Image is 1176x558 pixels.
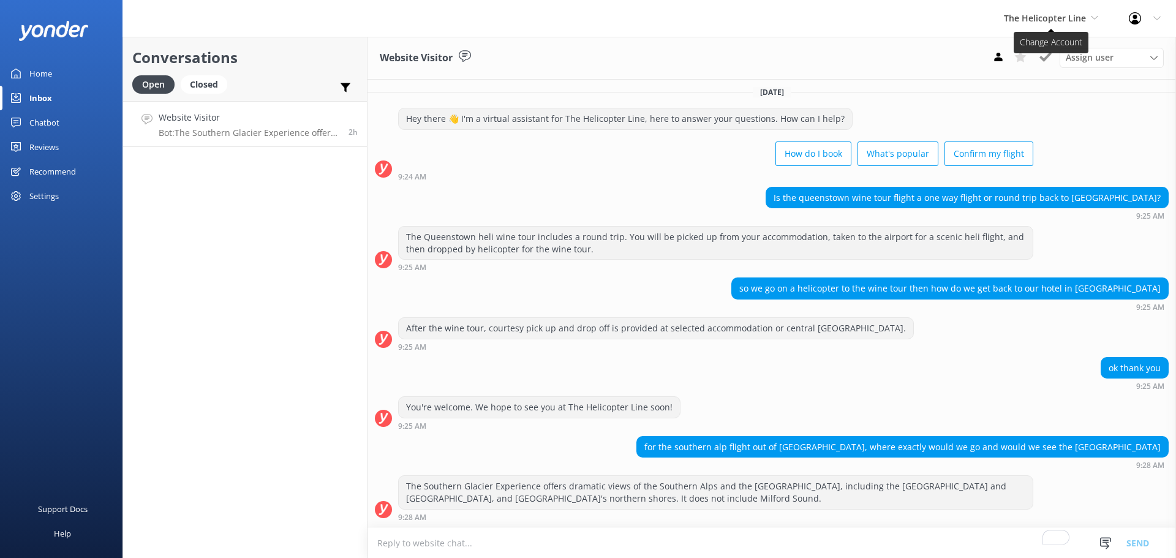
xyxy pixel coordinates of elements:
[399,108,852,129] div: Hey there 👋 I'm a virtual assistant for The Helicopter Line, here to answer your questions. How c...
[636,461,1169,469] div: Aug 23 2025 09:28am (UTC +12:00) Pacific/Auckland
[123,101,367,147] a: Website VisitorBot:The Southern Glacier Experience offers dramatic views of the Southern Alps and...
[159,127,339,138] p: Bot: The Southern Glacier Experience offers dramatic views of the Southern Alps and the [GEOGRAPH...
[399,227,1033,259] div: The Queenstown heli wine tour includes a round trip. You will be picked up from your accommodatio...
[29,159,76,184] div: Recommend
[181,75,227,94] div: Closed
[1066,51,1114,64] span: Assign user
[399,318,913,339] div: After the wine tour, courtesy pick up and drop off is provided at selected accommodation or centr...
[1136,462,1164,469] strong: 9:28 AM
[775,141,851,166] button: How do I book
[349,127,358,137] span: Aug 23 2025 09:28am (UTC +12:00) Pacific/Auckland
[132,46,358,69] h2: Conversations
[29,135,59,159] div: Reviews
[398,344,426,351] strong: 9:25 AM
[367,528,1176,558] textarea: To enrich screen reader interactions, please activate Accessibility in Grammarly extension settings
[398,264,426,271] strong: 9:25 AM
[54,521,71,546] div: Help
[159,111,339,124] h4: Website Visitor
[1136,304,1164,311] strong: 9:25 AM
[1004,12,1086,24] span: The Helicopter Line
[380,50,453,66] h3: Website Visitor
[766,211,1169,220] div: Aug 23 2025 09:25am (UTC +12:00) Pacific/Auckland
[398,173,426,181] strong: 9:24 AM
[399,476,1033,508] div: The Southern Glacier Experience offers dramatic views of the Southern Alps and the [GEOGRAPHIC_DA...
[766,187,1168,208] div: Is the queenstown wine tour flight a one way flight or round trip back to [GEOGRAPHIC_DATA]?
[132,77,181,91] a: Open
[731,303,1169,311] div: Aug 23 2025 09:25am (UTC +12:00) Pacific/Auckland
[29,110,59,135] div: Chatbot
[29,86,52,110] div: Inbox
[398,514,426,521] strong: 9:28 AM
[637,437,1168,458] div: for the southern alp flight out of [GEOGRAPHIC_DATA], where exactly would we go and would we see ...
[18,21,89,41] img: yonder-white-logo.png
[753,87,791,97] span: [DATE]
[944,141,1033,166] button: Confirm my flight
[398,263,1033,271] div: Aug 23 2025 09:25am (UTC +12:00) Pacific/Auckland
[858,141,938,166] button: What's popular
[398,423,426,430] strong: 9:25 AM
[181,77,233,91] a: Closed
[398,513,1033,521] div: Aug 23 2025 09:28am (UTC +12:00) Pacific/Auckland
[398,342,914,351] div: Aug 23 2025 09:25am (UTC +12:00) Pacific/Auckland
[29,184,59,208] div: Settings
[29,61,52,86] div: Home
[1101,358,1168,379] div: ok thank you
[1136,213,1164,220] strong: 9:25 AM
[38,497,88,521] div: Support Docs
[399,397,680,418] div: You're welcome. We hope to see you at The Helicopter Line soon!
[1101,382,1169,390] div: Aug 23 2025 09:25am (UTC +12:00) Pacific/Auckland
[732,278,1168,299] div: so we go on a helicopter to the wine tour then how do we get back to our hotel in [GEOGRAPHIC_DATA]
[398,421,680,430] div: Aug 23 2025 09:25am (UTC +12:00) Pacific/Auckland
[1060,48,1164,67] div: Assign User
[1136,383,1164,390] strong: 9:25 AM
[398,172,1033,181] div: Aug 23 2025 09:24am (UTC +12:00) Pacific/Auckland
[132,75,175,94] div: Open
